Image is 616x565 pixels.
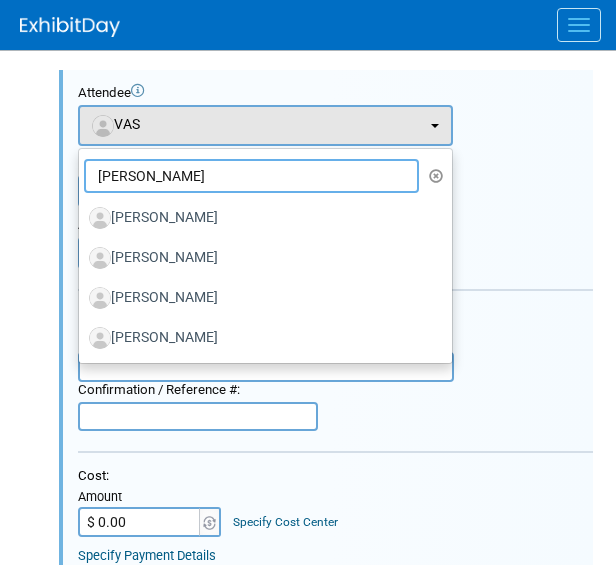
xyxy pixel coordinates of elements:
[89,282,432,314] label: [PERSON_NAME]
[89,247,111,269] img: Associate-Profile-5.png
[89,322,432,354] label: [PERSON_NAME]
[78,105,453,146] button: VAS
[89,287,111,309] img: Associate-Profile-5.png
[557,8,601,42] button: Menu
[78,489,223,507] div: Amount
[89,207,111,229] img: Associate-Profile-5.png
[78,382,318,399] div: Confirmation / Reference #:
[11,8,486,67] body: Rich Text Area. Press ALT-0 for help.
[89,242,432,274] label: [PERSON_NAME]
[84,159,419,193] input: Search
[92,116,141,132] span: VAS
[233,515,338,529] a: Specify Cost Center
[12,8,485,67] p: Need to identify VAS. Hotel saved under [PERSON_NAME]. [GEOGRAPHIC_DATA] Reserved room 10/7 - 10/...
[89,202,432,234] label: [PERSON_NAME]
[78,548,216,563] a: Specify Payment Details
[78,85,593,102] div: Attendee
[89,327,111,349] img: Associate-Profile-5.png
[20,17,120,37] img: ExhibitDay
[78,468,593,485] div: Cost:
